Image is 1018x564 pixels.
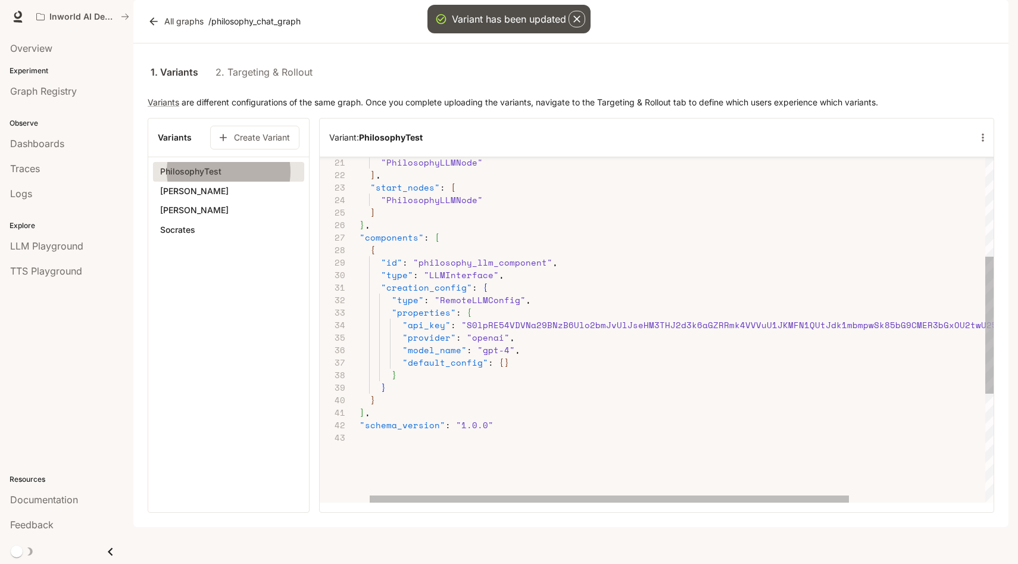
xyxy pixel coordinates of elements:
div: 35 [320,331,345,344]
span: , [365,406,370,419]
span: "PhilosophyLLMNode" [381,156,483,169]
span: , [365,219,370,231]
a: All graphs [145,10,208,33]
span: "provider" [402,331,456,344]
span: [ [451,181,456,194]
div: 38 [320,369,345,381]
div: 26 [320,219,345,231]
span: : [472,281,477,294]
div: 21 [320,156,345,169]
span: "default_config" [402,356,488,369]
button: Create Variant [210,126,299,149]
div: 36 [320,344,345,356]
h6: Variant: [329,132,423,144]
button: [PERSON_NAME] [153,200,304,220]
span: : [445,419,451,431]
span: } [381,381,386,394]
span: "RemoteLLMConfig" [435,294,526,306]
span: [ [435,231,440,244]
p: are different configurations of the same graph. Once you complete uploading the variants, navigat... [148,96,994,108]
div: 34 [320,319,345,331]
span: ] [370,169,376,181]
span: } [360,219,365,231]
span: , [376,169,381,181]
div: 29 [320,256,345,269]
span: "start_nodes" [370,181,440,194]
span: "model_name" [402,344,467,356]
span: : [456,331,461,344]
span: : [467,344,472,356]
div: 42 [320,419,345,431]
span: "LLMInterface" [424,269,499,281]
span: , [526,294,531,306]
span: { [467,306,472,319]
span: : [402,256,408,269]
span: "type" [392,294,424,306]
span: "creation_config" [381,281,472,294]
span: "openai" [467,331,510,344]
span: , [515,344,520,356]
div: 37 [320,356,345,369]
h6: Variants [158,132,192,144]
div: Variant has been updated [452,12,566,26]
div: lab API tabs example [148,58,994,86]
span: "properties" [392,306,456,319]
div: 23 [320,181,345,194]
span: { [499,356,504,369]
button: Socrates [153,220,304,240]
button: PhilosophyTest [153,162,304,182]
div: 30 [320,269,345,281]
div: 25 [320,206,345,219]
span: : [440,181,445,194]
span: : [424,294,429,306]
span: "components" [360,231,424,244]
div: 32 [320,294,345,306]
span: } [392,369,397,381]
span: mk4VVVuU1JKMFN1QUtJdk1mbmpwSk85bG9CMER3bGxOU2twU25 [729,319,997,331]
p: Inworld AI Demos [49,12,116,22]
span: { [483,281,488,294]
span: "S0lpRE54VDVNa29BNzB6Ulo2bmJvUlJseHM3THJ2d3k6aGZRR [461,319,729,331]
p: / philosophy_chat_graph [208,15,301,27]
span: "type" [381,269,413,281]
span: "schema_version" [360,419,445,431]
a: 2. Targeting & Rollout [216,58,313,86]
span: { [370,244,376,256]
span: "id" [381,256,402,269]
span: "philosophy_llm_component" [413,256,552,269]
span: , [499,269,504,281]
div: 41 [320,406,345,419]
div: 33 [320,306,345,319]
span: , [552,256,558,269]
span: "gpt-4" [477,344,515,356]
span: : [456,306,461,319]
div: 31 [320,281,345,294]
span: , [510,331,515,344]
span: ] [360,406,365,419]
a: 1. Variants [148,58,201,86]
span: ] [370,206,376,219]
button: [PERSON_NAME] [153,181,304,201]
a: Variants [148,97,179,107]
span: : [451,319,456,331]
button: All workspaces [31,5,135,29]
div: 24 [320,194,345,206]
span: "PhilosophyLLMNode" [381,194,483,206]
div: 40 [320,394,345,406]
div: 22 [320,169,345,181]
b: PhilosophyTest [359,132,423,142]
span: : [488,356,494,369]
span: "api_key" [402,319,451,331]
span: : [424,231,429,244]
div: 27 [320,231,345,244]
span: } [370,394,376,406]
div: 43 [320,431,345,444]
span: : [413,269,419,281]
span: "1.0.0" [456,419,494,431]
span: } [504,356,510,369]
div: 39 [320,381,345,394]
div: 28 [320,244,345,256]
